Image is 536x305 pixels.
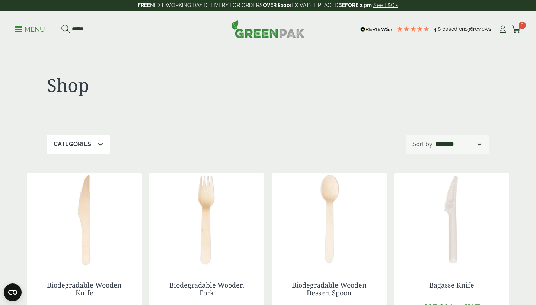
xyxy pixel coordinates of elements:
[292,280,367,298] a: Biodegradable Wooden Dessert Spoon
[519,22,526,29] span: 0
[272,173,387,266] img: Biodegradable Wooden Dessert Spoon-0
[465,26,473,32] span: 196
[47,280,122,298] a: Biodegradable Wooden Knife
[263,2,290,8] strong: OVER £100
[512,24,521,35] a: 0
[429,280,474,289] a: Bagasse Knife
[373,2,398,8] a: See T&C's
[169,280,244,298] a: Biodegradable Wooden Fork
[149,173,264,266] img: Biodegradable Wooden Fork-0
[434,140,482,149] select: Shop order
[338,2,372,8] strong: BEFORE 2 pm
[512,26,521,33] i: Cart
[4,283,22,301] button: Open CMP widget
[27,173,142,266] img: Biodegradable Wooden Knife-0
[473,26,491,32] span: reviews
[47,74,268,96] h1: Shop
[412,140,433,149] p: Sort by
[15,25,45,32] a: Menu
[394,173,509,266] img: Bagasse Knife
[360,27,393,32] img: REVIEWS.io
[434,26,442,32] span: 4.8
[396,26,430,32] div: 4.79 Stars
[442,26,465,32] span: Based on
[54,140,91,149] p: Categories
[498,26,507,33] i: My Account
[231,20,305,38] img: GreenPak Supplies
[15,25,45,34] p: Menu
[138,2,150,8] strong: FREE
